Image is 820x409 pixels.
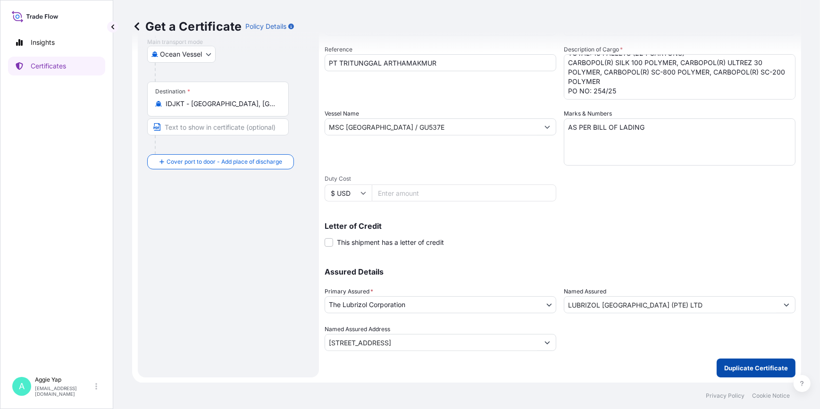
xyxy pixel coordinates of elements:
[325,118,539,135] input: Type to search vessel name or IMO
[31,61,66,71] p: Certificates
[160,50,202,59] span: Ocean Vessel
[325,334,539,351] input: Named Assured Address
[372,184,556,201] input: Enter amount
[147,118,289,135] input: Text to appear on certificate
[155,88,190,95] div: Destination
[329,300,405,309] span: The Lubrizol Corporation
[752,392,790,400] a: Cookie Notice
[325,268,795,275] p: Assured Details
[325,222,795,230] p: Letter of Credit
[19,382,25,391] span: A
[325,175,556,183] span: Duty Cost
[337,238,444,247] span: This shipment has a letter of credit
[8,33,105,52] a: Insights
[564,54,795,100] textarea: TOTAL: 16 PALLETS (224 CARTONS) CARBOPOL(R) CLEAR POLYMER, CARBOPOL(R) SC-800 POLYMER PO NO: 261/25
[166,99,277,109] input: Destination
[724,363,788,373] p: Duplicate Certificate
[539,118,556,135] button: Show suggestions
[325,109,359,118] label: Vessel Name
[706,392,745,400] a: Privacy Policy
[325,296,556,313] button: The Lubrizol Corporation
[564,296,778,313] input: Assured Name
[147,46,216,63] button: Select transport
[564,109,612,118] label: Marks & Numbers
[325,287,373,296] span: Primary Assured
[147,154,294,169] button: Cover port to door - Add place of discharge
[564,118,795,166] textarea: AS PER BILL OF LADING
[31,38,55,47] p: Insights
[35,385,93,397] p: [EMAIL_ADDRESS][DOMAIN_NAME]
[132,19,242,34] p: Get a Certificate
[325,325,390,334] label: Named Assured Address
[325,54,556,71] input: Enter booking reference
[245,22,286,31] p: Policy Details
[167,157,282,167] span: Cover port to door - Add place of discharge
[35,376,93,384] p: Aggie Yap
[8,57,105,75] a: Certificates
[717,359,795,377] button: Duplicate Certificate
[539,334,556,351] button: Show suggestions
[778,296,795,313] button: Show suggestions
[564,287,606,296] label: Named Assured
